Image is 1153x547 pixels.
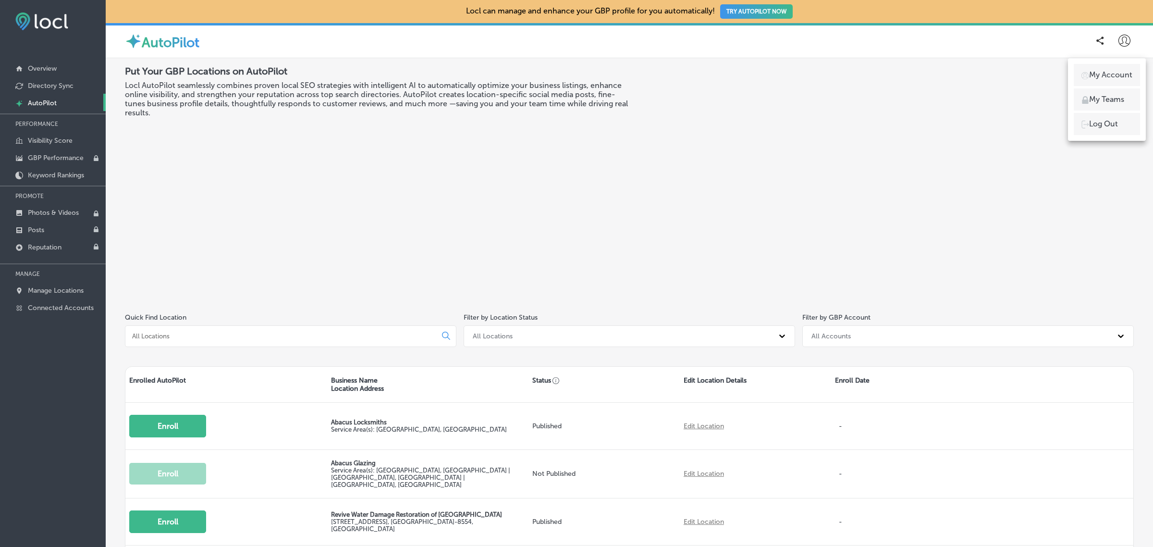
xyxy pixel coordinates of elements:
[1074,64,1140,86] a: My Account
[1089,69,1132,81] p: My Account
[28,243,61,251] p: Reputation
[28,82,74,90] p: Directory Sync
[1089,94,1124,105] p: My Teams
[1089,118,1118,130] p: Log Out
[15,12,68,30] img: fda3e92497d09a02dc62c9cd864e3231.png
[28,209,79,217] p: Photos & Videos
[1074,88,1140,111] a: My Teams
[28,171,84,179] p: Keyword Rankings
[28,286,84,295] p: Manage Locations
[28,99,57,107] p: AutoPilot
[1074,113,1140,135] a: Log Out
[28,64,57,73] p: Overview
[28,154,84,162] p: GBP Performance
[28,137,73,145] p: Visibility Score
[720,4,793,19] button: TRY AUTOPILOT NOW
[28,304,94,312] p: Connected Accounts
[28,226,44,234] p: Posts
